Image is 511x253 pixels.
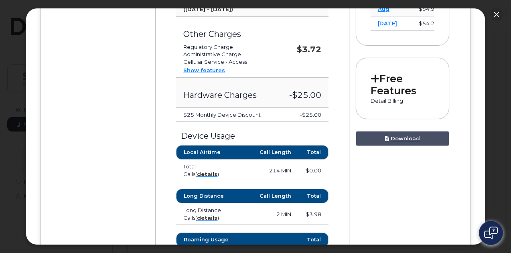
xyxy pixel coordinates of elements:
[176,145,238,160] th: Local Airtime
[298,160,328,181] td: $0.00
[183,58,274,66] li: Cellular Service - Access
[183,43,274,51] li: Regulatory Charge
[378,20,397,26] a: [DATE]
[176,233,237,247] th: Roaming Usage
[404,16,445,31] td: $54.20
[371,73,435,97] h2: Free Features
[195,171,219,177] span: ( )
[176,132,328,140] h3: Device Usage
[298,233,328,247] th: Total
[176,189,238,203] th: Long Distance
[176,203,238,225] td: Long Distance Calls
[195,215,219,221] span: ( )
[298,189,328,203] th: Total
[183,67,225,73] a: Show features
[183,51,274,58] li: Administrative Charge
[298,203,328,225] td: $3.98
[238,203,298,225] td: 2 MIN
[484,227,498,239] img: Open chat
[238,145,298,160] th: Call Length
[176,108,282,122] td: $25 Monthly Device Discount
[282,108,328,122] td: -$25.00
[356,131,450,146] a: Download
[289,91,321,99] h3: -$25.00
[183,30,274,38] h3: Other Charges
[302,2,321,9] strong: $73.00
[238,160,298,181] td: 214 MIN
[197,215,217,221] a: details
[183,91,274,99] h3: Hardware Charges
[378,6,389,12] a: Aug
[238,189,298,203] th: Call Length
[298,145,328,160] th: Total
[404,2,445,16] td: $54.90
[176,160,238,181] td: Total Calls
[297,45,321,54] strong: $3.72
[197,171,217,177] a: details
[371,97,435,105] p: Detail Billing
